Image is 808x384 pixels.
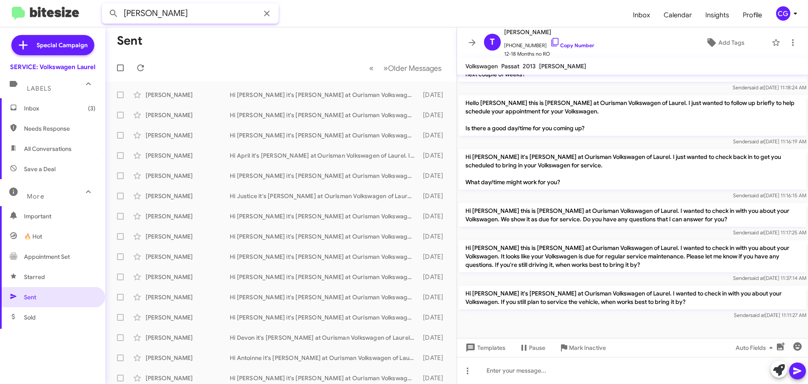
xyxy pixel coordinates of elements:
[369,63,374,73] span: «
[750,138,764,145] span: said at
[146,374,230,382] div: [PERSON_NAME]
[146,232,230,241] div: [PERSON_NAME]
[419,131,450,140] div: [DATE]
[102,3,279,24] input: Search
[733,229,806,236] span: Sender [DATE] 11:17:25 AM
[230,273,419,281] div: Hi [PERSON_NAME] it's [PERSON_NAME] at Ourisman Volkswagen of Laurel. I wanted to check in with y...
[24,165,56,173] span: Save a Deal
[419,313,450,322] div: [DATE]
[230,313,419,322] div: Hi [PERSON_NAME] it's [PERSON_NAME] at Ourisman Volkswagen of Laurel. I wanted to check in with y...
[230,333,419,342] div: Hi Devon it's [PERSON_NAME] at Ourisman Volkswagen of Laurel. I wanted to check in with you about...
[729,340,783,355] button: Auto Fields
[230,111,419,119] div: Hi [PERSON_NAME] it's [PERSON_NAME] at Ourisman Volkswagen of Laurel. I wanted to check in with y...
[750,229,764,236] span: said at
[27,193,44,200] span: More
[37,41,88,49] span: Special Campaign
[459,240,806,272] p: Hi [PERSON_NAME] this is [PERSON_NAME] at Ourisman Volkswagen of Laurel. I wanted to check in wit...
[230,354,419,362] div: Hi Antoinne it's [PERSON_NAME] at Ourisman Volkswagen of Laurel. I wanted to check in with you ab...
[88,104,96,113] span: (3)
[146,131,230,140] div: [PERSON_NAME]
[736,340,776,355] span: Auto Fields
[504,27,594,37] span: [PERSON_NAME]
[539,62,586,70] span: [PERSON_NAME]
[24,124,96,133] span: Needs Response
[459,149,806,190] p: Hi [PERSON_NAME] it's [PERSON_NAME] at Ourisman Volkswagen of Laurel. I just wanted to check back...
[146,313,230,322] div: [PERSON_NAME]
[699,3,736,27] a: Insights
[146,172,230,180] div: [PERSON_NAME]
[459,286,806,309] p: Hi [PERSON_NAME] it's [PERSON_NAME] at Ourisman Volkswagen of Laurel. I wanted to check in with y...
[419,333,450,342] div: [DATE]
[681,35,768,50] button: Add Tags
[24,212,96,220] span: Important
[733,275,806,281] span: Sender [DATE] 11:37:14 AM
[364,59,379,77] button: Previous
[657,3,699,27] a: Calendar
[736,3,769,27] a: Profile
[459,95,806,136] p: Hello [PERSON_NAME] this is [PERSON_NAME] at Ourisman Volkswagen of Laurel. I just wanted to foll...
[24,252,70,261] span: Appointment Set
[146,293,230,301] div: [PERSON_NAME]
[364,59,447,77] nav: Page navigation example
[230,151,419,160] div: Hi April it's [PERSON_NAME] at Ourisman Volkswagen of Laurel. I wanted to check in with you about...
[146,273,230,281] div: [PERSON_NAME]
[512,340,552,355] button: Pause
[504,37,594,50] span: [PHONE_NUMBER]
[419,374,450,382] div: [DATE]
[718,35,744,50] span: Add Tags
[230,374,419,382] div: Hi [PERSON_NAME] it's [PERSON_NAME] at Ourisman Volkswagen of Laurel. I wanted to check in with y...
[24,145,72,153] span: All Conversations
[490,35,495,49] span: T
[459,203,806,227] p: Hi [PERSON_NAME] this is [PERSON_NAME] at Ourisman Volkswagen of Laurel. I wanted to check in wit...
[117,34,143,48] h1: Sent
[734,312,806,318] span: Sender [DATE] 11:11:27 AM
[501,62,519,70] span: Passat
[230,172,419,180] div: Hi [PERSON_NAME] it's [PERSON_NAME] at Ourisman Volkswagen of Laurel. I wanted to check in with y...
[230,252,419,261] div: Hi [PERSON_NAME] it's [PERSON_NAME] at Ourisman Volkswagen of Laurel. I wanted to check in with y...
[465,62,498,70] span: Volkswagen
[733,84,806,91] span: Sender [DATE] 11:18:24 AM
[24,293,36,301] span: Sent
[146,333,230,342] div: [PERSON_NAME]
[419,212,450,220] div: [DATE]
[419,252,450,261] div: [DATE]
[550,42,594,48] a: Copy Number
[24,313,36,322] span: Sold
[146,111,230,119] div: [PERSON_NAME]
[383,63,388,73] span: »
[769,6,799,21] button: CG
[419,354,450,362] div: [DATE]
[230,131,419,140] div: Hi [PERSON_NAME] it's [PERSON_NAME] at Ourisman Volkswagen of Laurel. I wanted to check in with y...
[419,172,450,180] div: [DATE]
[750,192,764,199] span: said at
[230,91,419,99] div: Hi [PERSON_NAME] it's [PERSON_NAME] at Ourisman Volkswagen of Laurel. I wanted to check in with y...
[626,3,657,27] a: Inbox
[27,85,51,92] span: Labels
[146,212,230,220] div: [PERSON_NAME]
[230,192,419,200] div: Hi Justice it's [PERSON_NAME] at Ourisman Volkswagen of Laurel. I wanted to check in with you abo...
[11,35,94,55] a: Special Campaign
[419,232,450,241] div: [DATE]
[419,151,450,160] div: [DATE]
[146,192,230,200] div: [PERSON_NAME]
[24,232,42,241] span: 🔥 Hot
[230,232,419,241] div: Hi [PERSON_NAME] it's [PERSON_NAME] at Ourisman Volkswagen of Laurel. I wanted to check in with y...
[419,111,450,119] div: [DATE]
[10,63,96,71] div: SERVICE: Volkswagen Laurel
[146,151,230,160] div: [PERSON_NAME]
[146,91,230,99] div: [PERSON_NAME]
[388,64,441,73] span: Older Messages
[464,340,505,355] span: Templates
[419,293,450,301] div: [DATE]
[24,104,96,113] span: Inbox
[146,252,230,261] div: [PERSON_NAME]
[529,340,545,355] span: Pause
[504,50,594,58] span: 12-18 Months no RO
[733,138,806,145] span: Sender [DATE] 11:16:19 AM
[552,340,613,355] button: Mark Inactive
[523,62,536,70] span: 2013
[733,192,806,199] span: Sender [DATE] 11:16:15 AM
